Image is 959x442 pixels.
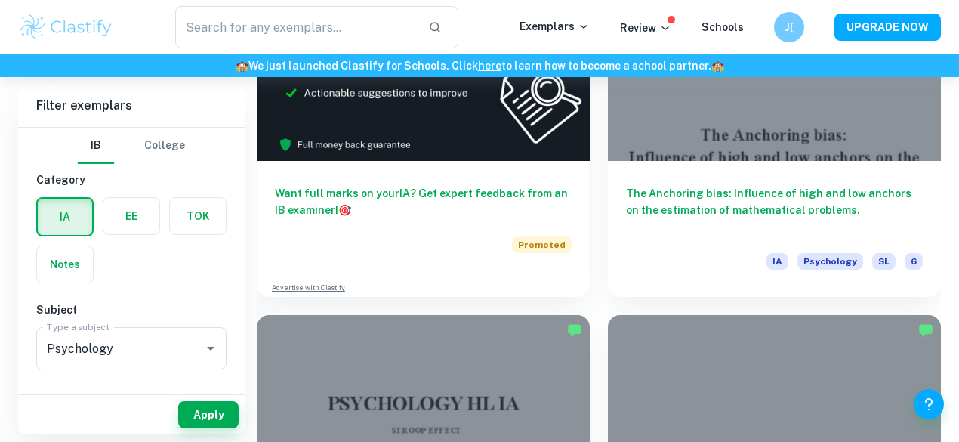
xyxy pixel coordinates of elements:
button: IB [78,128,114,164]
a: Advertise with Clastify [272,283,345,293]
h6: The Anchoring bias: Influence of high and low anchors on the estimation of mathematical problems. [626,185,923,235]
label: Type a subject [47,320,109,333]
span: 🏫 [711,60,724,72]
img: Clastify logo [18,12,114,42]
a: Schools [702,21,744,33]
h6: Subject [36,301,227,318]
button: Apply [178,401,239,428]
h6: Filter exemplars [18,85,245,127]
button: TOK [170,198,226,234]
a: here [478,60,501,72]
span: Psychology [797,253,863,270]
img: Marked [918,323,933,338]
h6: Want full marks on your IA ? Get expert feedback from an IB examiner! [275,185,572,218]
h6: We just launched Clastify for Schools. Click to learn how to become a school partner. [3,57,956,74]
button: IA [38,199,92,235]
p: Exemplars [520,18,590,35]
p: Review [620,20,671,36]
h6: Category [36,172,227,188]
span: Promoted [512,236,572,253]
span: IA [766,253,788,270]
div: Filter type choice [78,128,185,164]
button: EE [103,198,159,234]
img: Marked [567,323,582,338]
button: UPGRADE NOW [834,14,941,41]
input: Search for any exemplars... [175,6,417,48]
h6: J[ [781,19,798,36]
button: Open [200,338,221,359]
span: SL [872,253,896,270]
span: 🎯 [338,204,351,216]
span: 🏫 [236,60,248,72]
span: 6 [905,253,923,270]
button: College [144,128,185,164]
button: Notes [37,246,93,283]
button: J[ [774,12,804,42]
button: Help and Feedback [914,389,944,419]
